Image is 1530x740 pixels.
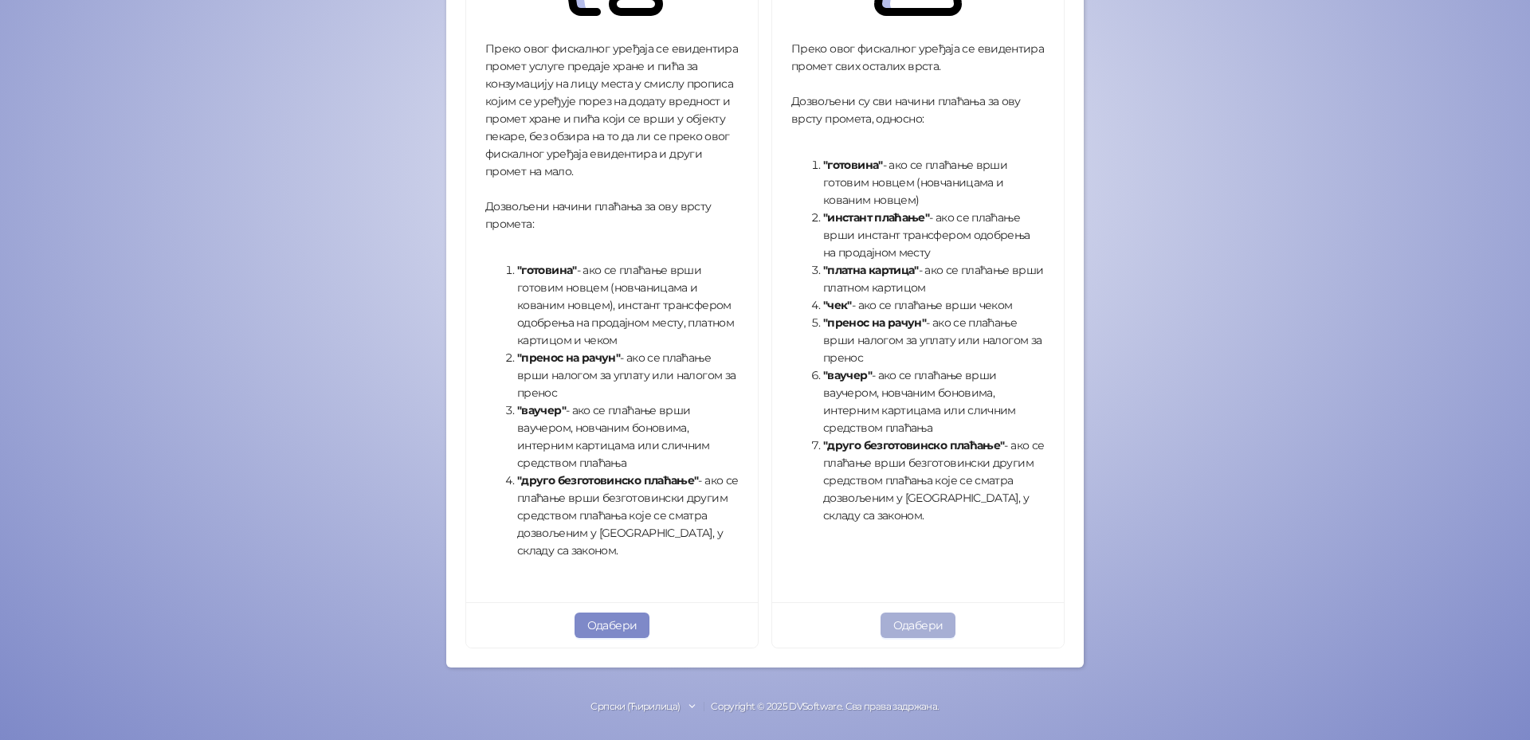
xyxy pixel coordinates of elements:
li: - ако се плаћање врши безготовински другим средством плаћања које се сматра дозвољеним у [GEOGRAP... [517,472,739,559]
li: - ако се плаћање врши инстант трансфером одобрења на продајном месту [823,209,1045,261]
strong: "ваучер" [823,368,872,382]
li: - ако се плаћање врши платном картицом [823,261,1045,296]
strong: "пренос на рачун" [823,315,926,330]
div: Српски (Ћирилица) [590,699,680,715]
div: Преко овог фискалног уређаја се евидентира промет свих осталих врста. Дозвољени су сви начини пла... [791,40,1045,535]
strong: "платна картица" [823,263,919,277]
li: - ако се плаћање врши безготовински другим средством плаћања које се сматра дозвољеним у [GEOGRAP... [823,437,1045,524]
strong: "готовина" [517,263,577,277]
button: Одабери [881,613,956,638]
li: - ако се плаћање врши чеком [823,296,1045,314]
li: - ако се плаћање врши готовим новцем (новчаницама и кованим новцем) [823,156,1045,209]
strong: "готовина" [823,158,883,172]
li: - ако се плаћање врши ваучером, новчаним боновима, интерним картицама или сличним средством плаћања [517,401,739,472]
li: - ако се плаћање врши ваучером, новчаним боновима, интерним картицама или сличним средством плаћања [823,366,1045,437]
strong: "друго безготовинско плаћање" [517,473,698,487]
strong: "инстант плаћање" [823,210,929,225]
strong: "чек" [823,298,852,312]
li: - ако се плаћање врши налогом за уплату или налогом за пренос [823,314,1045,366]
div: Преко овог фискалног уређаја се евидентира промет услуге предаје хране и пића за конзумацију на л... [485,40,739,570]
strong: "ваучер" [517,403,566,417]
li: - ако се плаћање врши налогом за уплату или налогом за пренос [517,349,739,401]
button: Одабери [575,613,650,638]
li: - ако се плаћање врши готовим новцем (новчаницама и кованим новцем), инстант трансфером одобрења ... [517,261,739,349]
strong: "друго безготовинско плаћање" [823,438,1004,452]
strong: "пренос на рачун" [517,350,620,365]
